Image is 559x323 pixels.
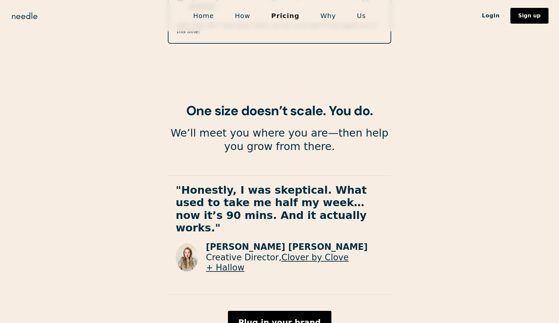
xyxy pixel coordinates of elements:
a: Us [347,9,376,23]
a: Sign up [510,8,548,24]
p: [PERSON_NAME] [PERSON_NAME] [206,242,383,252]
h2: One size doesn’t scale. You do. [168,103,391,118]
a: Login [471,10,510,21]
a: Clover by Clove + Hallow [206,252,348,272]
a: How [224,9,261,23]
a: Home [183,9,224,23]
p: Creative Director, [206,252,383,273]
strong: "Honestly, I was skeptical. What used to take me half my week… now it’s 90 mins. And it actually ... [176,184,367,234]
a: Why [310,9,347,23]
a: Pricing [261,9,310,23]
div: Sign up [518,13,541,18]
p: We’ll meet you where you are—then help you grow from there. [168,126,391,154]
